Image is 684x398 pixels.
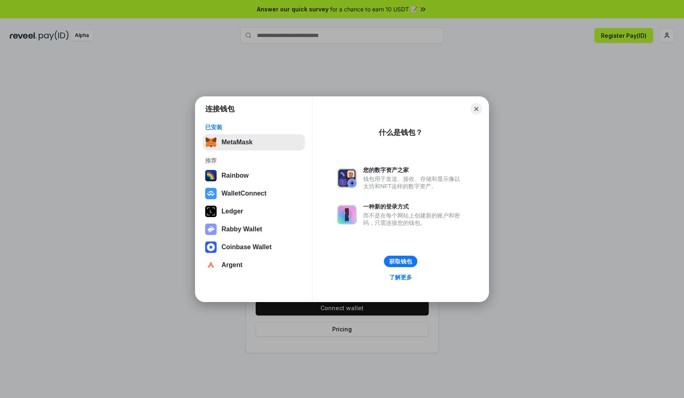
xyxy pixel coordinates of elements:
[205,124,303,131] div: 已安装
[205,157,303,164] div: 推荐
[384,272,417,283] a: 了解更多
[205,206,217,217] img: svg+xml,%3Csvg%20xmlns%3D%22http%3A%2F%2Fwww.w3.org%2F2000%2Fsvg%22%20width%3D%2228%22%20height%3...
[205,241,217,253] img: svg+xml,%3Csvg%20width%3D%2228%22%20height%3D%2228%22%20viewBox%3D%220%200%2028%2028%22%20fill%3D...
[203,257,305,273] button: Argent
[389,258,412,265] div: 获取钱包
[363,212,464,226] div: 而不是在每个网站上创建新的账户和密码，只需连接您的钱包。
[337,168,357,188] img: svg+xml,%3Csvg%20xmlns%3D%22http%3A%2F%2Fwww.w3.org%2F2000%2Fsvg%22%20fill%3D%22none%22%20viewBox...
[205,224,217,235] img: svg+xml,%3Csvg%20xmlns%3D%22http%3A%2F%2Fwww.w3.org%2F2000%2Fsvg%22%20fill%3D%22none%22%20viewBox...
[363,175,464,190] div: 钱包用于发送、接收、存储和显示像以太坊和NFT这样的数字资产。
[221,208,243,215] div: Ledger
[363,166,464,174] div: 您的数字资产之家
[205,104,235,114] h1: 连接钱包
[221,172,249,179] div: Rainbow
[337,205,357,224] img: svg+xml,%3Csvg%20xmlns%3D%22http%3A%2F%2Fwww.w3.org%2F2000%2Fsvg%22%20fill%3D%22none%22%20viewBox...
[205,188,217,199] img: svg+xml,%3Csvg%20width%3D%2228%22%20height%3D%2228%22%20viewBox%3D%220%200%2028%2028%22%20fill%3D...
[389,274,412,281] div: 了解更多
[471,103,482,115] button: Close
[203,185,305,202] button: WalletConnect
[221,244,272,251] div: Coinbase Wallet
[205,170,217,181] img: svg+xml,%3Csvg%20width%3D%22120%22%20height%3D%22120%22%20viewBox%3D%220%200%20120%20120%22%20fil...
[221,261,243,269] div: Argent
[221,190,267,197] div: WalletConnect
[205,137,217,148] img: svg+xml,%3Csvg%20fill%3D%22none%22%20height%3D%2233%22%20viewBox%3D%220%200%2035%2033%22%20width%...
[363,203,464,210] div: 一种新的登录方式
[379,128,423,137] div: 什么是钱包？
[205,259,217,271] img: svg+xml,%3Csvg%20width%3D%2228%22%20height%3D%2228%22%20viewBox%3D%220%200%2028%2028%22%20fill%3D...
[203,167,305,184] button: Rainbow
[203,203,305,220] button: Ledger
[221,139,252,146] div: MetaMask
[203,221,305,237] button: Rabby Wallet
[221,226,262,233] div: Rabby Wallet
[203,239,305,255] button: Coinbase Wallet
[384,256,417,267] button: 获取钱包
[203,134,305,150] button: MetaMask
